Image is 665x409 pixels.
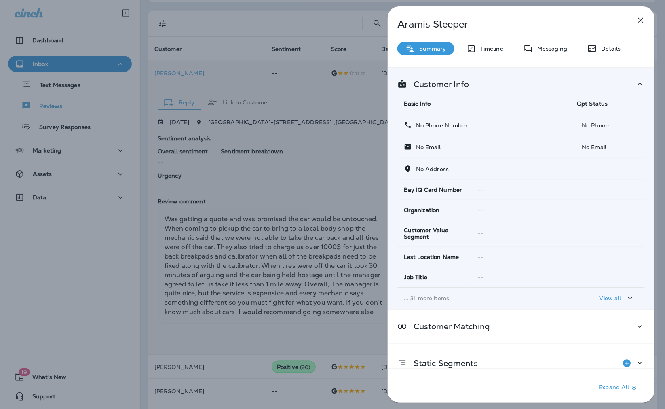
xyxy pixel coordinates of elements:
[596,381,642,395] button: Expand All
[478,230,484,237] span: --
[412,166,449,172] p: No Address
[577,144,638,150] p: No Email
[404,227,465,241] span: Customer Value Segment
[397,19,618,30] p: Aramis Sleeper
[619,355,635,371] button: Add to Static Segment
[415,45,446,52] p: Summary
[412,122,468,129] p: No Phone Number
[407,81,469,87] p: Customer Info
[600,295,621,301] p: View all
[478,186,484,193] span: --
[577,122,638,129] p: No Phone
[599,383,639,393] p: Expand All
[533,45,567,52] p: Messaging
[404,274,427,281] span: Job Title
[478,273,484,281] span: --
[412,144,441,150] p: No Email
[407,360,478,367] p: Static Segments
[404,100,431,107] span: Basic Info
[478,206,484,214] span: --
[597,45,621,52] p: Details
[476,45,503,52] p: Timeline
[404,186,462,193] span: Bay IQ Card Number
[404,295,564,301] p: ... 31 more items
[596,291,638,306] button: View all
[407,323,490,330] p: Customer Matching
[404,254,459,261] span: Last Location Name
[478,254,484,261] span: --
[404,207,440,214] span: Organization
[577,100,608,107] span: Opt Status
